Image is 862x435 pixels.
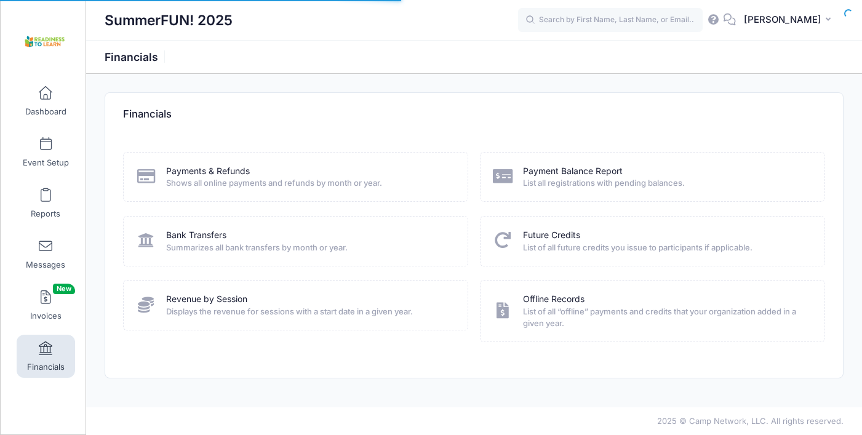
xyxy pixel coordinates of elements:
[123,97,172,132] h4: Financials
[523,293,585,306] a: Offline Records
[26,260,65,270] span: Messages
[523,306,808,330] span: List of all “offline” payments and credits that your organization added in a given year.
[17,130,75,174] a: Event Setup
[105,6,233,34] h1: SummerFUN! 2025
[518,8,703,33] input: Search by First Name, Last Name, or Email...
[53,284,75,294] span: New
[166,306,452,318] span: Displays the revenue for sessions with a start date in a given year.
[30,311,62,321] span: Invoices
[166,242,452,254] span: Summarizes all bank transfers by month or year.
[27,362,65,372] span: Financials
[25,106,66,117] span: Dashboard
[166,177,452,190] span: Shows all online payments and refunds by month or year.
[166,165,250,178] a: Payments & Refunds
[17,233,75,276] a: Messages
[523,242,808,254] span: List of all future credits you issue to participants if applicable.
[657,416,844,426] span: 2025 © Camp Network, LLC. All rights reserved.
[523,177,808,190] span: List all registrations with pending balances.
[17,284,75,327] a: InvoicesNew
[744,13,821,26] span: [PERSON_NAME]
[17,335,75,378] a: Financials
[17,182,75,225] a: Reports
[105,50,169,63] h1: Financials
[166,293,247,306] a: Revenue by Session
[21,19,67,65] img: SummerFUN! 2025
[31,209,60,219] span: Reports
[523,229,580,242] a: Future Credits
[17,79,75,122] a: Dashboard
[166,229,226,242] a: Bank Transfers
[736,6,844,34] button: [PERSON_NAME]
[523,165,623,178] a: Payment Balance Report
[1,13,87,71] a: SummerFUN! 2025
[23,158,69,168] span: Event Setup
